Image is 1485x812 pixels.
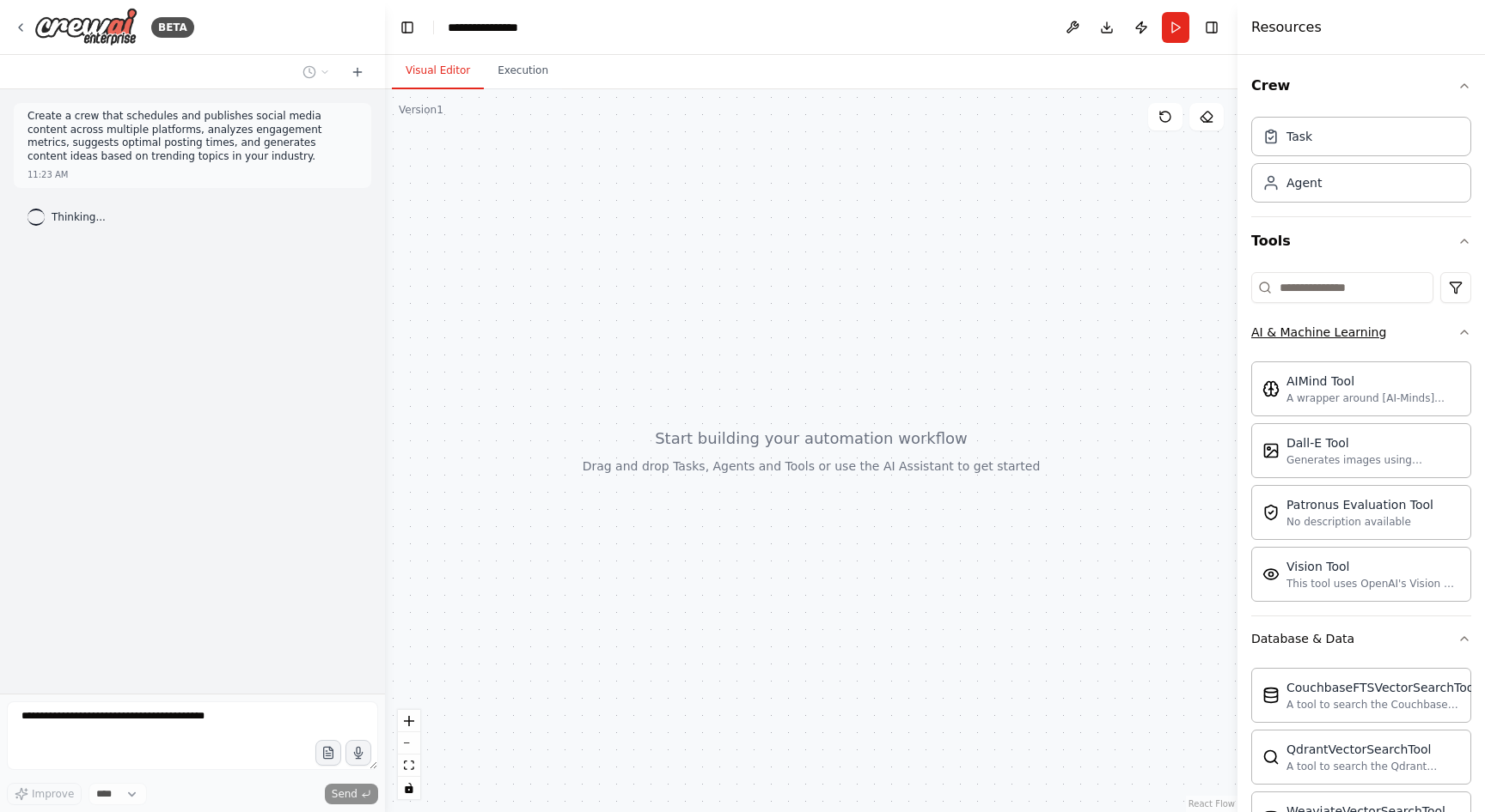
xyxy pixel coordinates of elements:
[1262,380,1280,397] img: AIMindTool
[395,15,419,39] button: Hide left sidebar
[1286,679,1477,696] div: CouchbaseFTSVectorSearchTool
[1286,760,1460,773] div: A tool to search the Qdrant database for relevant information on internal documents.
[398,777,420,799] button: toggle interactivity
[1262,687,1280,704] img: CouchbaseFTSVectorSearchTool
[1286,496,1433,513] div: Patronus Evaluation Tool
[1286,391,1460,405] div: A wrapper around [AI-Minds]([URL][DOMAIN_NAME]). Useful for when you need answers to questions fr...
[27,110,357,163] p: Create a crew that schedules and publishes social media content across multiple platforms, analyz...
[1251,354,1471,615] div: AI & Machine Learning
[344,62,371,82] button: Start a new chat
[392,53,484,89] button: Visual Editor
[398,754,420,777] button: fit view
[484,53,562,89] button: Execution
[27,168,68,181] div: 11:23 AM
[1286,373,1460,390] div: AIMind Tool
[1286,698,1477,712] div: A tool to search the Couchbase database for relevant information on internal documents.
[1286,174,1322,191] div: Agent
[1262,442,1280,459] img: DallETool
[1286,577,1460,591] div: This tool uses OpenAI's Vision API to describe the contents of an image.
[332,787,357,801] span: Send
[1251,217,1471,265] button: Tools
[1286,434,1460,451] div: Dall-E Tool
[1286,128,1312,145] div: Task
[1251,110,1471,216] div: Crew
[1251,616,1471,661] button: Database & Data
[1286,558,1460,575] div: Vision Tool
[315,740,341,766] button: Upload files
[34,8,137,46] img: Logo
[1251,630,1354,647] div: Database & Data
[52,210,106,224] span: Thinking...
[1286,515,1433,529] div: No description available
[1251,62,1471,110] button: Crew
[448,19,536,36] nav: breadcrumb
[1251,310,1471,354] button: AI & Machine Learning
[1262,504,1280,521] img: PatronusEvalTool
[398,710,420,799] div: React Flow controls
[1251,17,1322,38] h4: Resources
[398,732,420,754] button: zoom out
[7,783,82,805] button: Improve
[399,103,443,117] div: Version 1
[1286,453,1460,467] div: Generates images using OpenAI's Dall-E model.
[325,784,378,804] button: Send
[1251,324,1386,341] div: AI & Machine Learning
[398,710,420,732] button: zoom in
[345,740,371,766] button: Click to speak your automation idea
[151,17,194,38] div: BETA
[296,62,337,82] button: Switch to previous chat
[32,787,74,801] span: Improve
[1189,799,1235,809] a: React Flow attribution
[1286,741,1460,758] div: QdrantVectorSearchTool
[1262,566,1280,583] img: VisionTool
[1262,748,1280,766] img: QdrantVectorSearchTool
[1200,15,1224,39] button: Hide right sidebar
